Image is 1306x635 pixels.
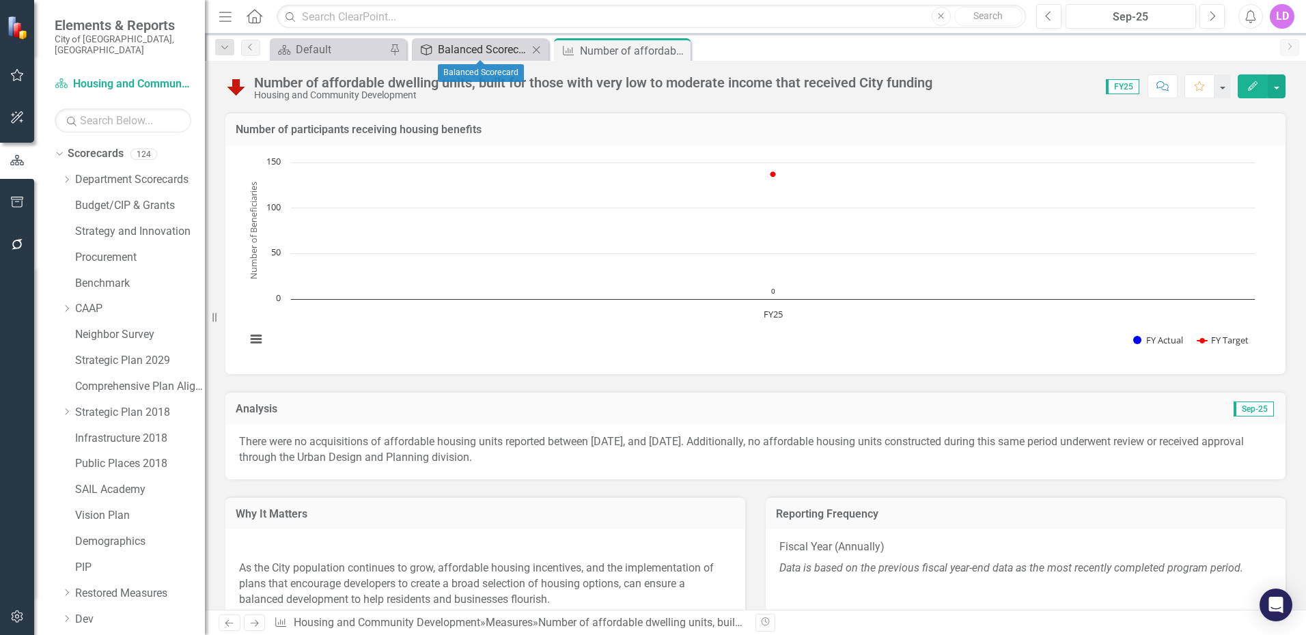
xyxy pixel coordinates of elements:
[75,250,205,266] a: Procurement
[266,201,281,213] text: 100
[296,41,386,58] div: Default
[1260,589,1292,621] div: Open Intercom Messenger
[75,224,205,240] a: Strategy and Innovation
[7,16,31,40] img: ClearPoint Strategy
[225,76,247,98] img: Reviewing for Improvement
[75,353,205,369] a: Strategic Plan 2029
[580,42,687,59] div: Number of affordable dwelling units, built for those with very low to moderate income that receiv...
[254,90,932,100] div: Housing and Community Development
[486,616,533,629] a: Measures
[75,508,205,524] a: Vision Plan
[438,41,528,58] div: Balanced Scorecard
[75,198,205,214] a: Budget/CIP & Grants
[1270,4,1294,29] button: LD
[1133,334,1183,346] button: Show FY Actual
[75,405,205,421] a: Strategic Plan 2018
[239,558,732,610] p: As the City population continues to grow, affordable housing incentives, and the implementation o...
[438,64,524,82] div: Balanced Scorecard
[75,431,205,447] a: Infrastructure 2018
[75,534,205,550] a: Demographics
[75,482,205,498] a: SAIL Academy
[75,276,205,292] a: Benchmark
[1234,401,1274,417] span: Sep-25
[276,292,281,304] text: 0
[55,17,191,33] span: Elements & Reports
[770,171,776,177] g: FY Target, series 2 of 2. Line with 1 data point.
[271,246,281,258] text: 50
[247,182,260,279] text: Number of Beneficiaries
[266,155,281,167] text: 150
[779,539,1272,558] p: Fiscal Year (Annually)
[55,33,191,56] small: City of [GEOGRAPHIC_DATA], [GEOGRAPHIC_DATA]
[1197,334,1249,346] button: Show FY Target
[277,5,1026,29] input: Search ClearPoint...
[68,146,124,162] a: Scorecards
[75,327,205,343] a: Neighbor Survey
[75,456,205,472] a: Public Places 2018
[973,10,1003,21] span: Search
[1066,4,1196,29] button: Sep-25
[239,156,1262,361] svg: Interactive chart
[1070,9,1191,25] div: Sep-25
[236,403,755,415] h3: Analysis
[75,172,205,188] a: Department Scorecards
[75,586,205,602] a: Restored Measures
[55,76,191,92] a: Housing and Community Development
[415,41,528,58] a: Balanced Scorecard
[273,41,386,58] a: Default
[55,109,191,132] input: Search Below...
[75,301,205,317] a: CAAP
[771,286,775,296] text: 0
[1106,79,1139,94] span: FY25
[294,616,480,629] a: Housing and Community Development
[239,434,1272,466] p: There were no acquisitions of affordable housing units reported between [DATE], and [DATE]. Addit...
[236,124,1275,136] h3: Number of participants receiving housing benefits
[236,508,735,520] h3: Why It Matters
[538,616,1074,629] div: Number of affordable dwelling units, built for those with very low to moderate income that receiv...
[764,308,783,320] text: FY25
[254,75,932,90] div: Number of affordable dwelling units, built for those with very low to moderate income that receiv...
[779,561,1243,574] em: Data is based on the previous fiscal year-end data as the most recently completed program period.
[247,330,266,349] button: View chart menu, Chart
[770,171,776,177] path: FY25, 137. FY Target.
[239,156,1272,361] div: Chart. Highcharts interactive chart.
[75,379,205,395] a: Comprehensive Plan Alignment
[130,148,157,160] div: 124
[75,560,205,576] a: PIP
[75,612,205,627] a: Dev
[274,615,745,631] div: » »
[776,508,1275,520] h3: Reporting Frequency
[954,7,1023,26] button: Search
